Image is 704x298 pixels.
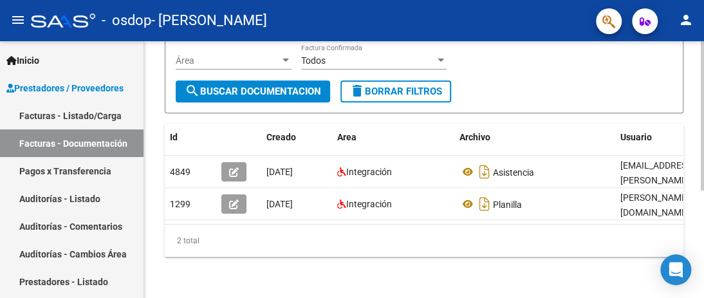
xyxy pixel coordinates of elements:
[185,83,200,98] mat-icon: search
[266,167,293,177] span: [DATE]
[170,199,190,209] span: 1299
[6,53,39,68] span: Inicio
[476,162,493,182] i: Descargar documento
[332,124,454,151] datatable-header-cell: Area
[185,86,321,97] span: Buscar Documentacion
[165,124,216,151] datatable-header-cell: Id
[10,12,26,28] mat-icon: menu
[261,124,332,151] datatable-header-cell: Creado
[337,132,357,142] span: Area
[459,132,490,142] span: Archivo
[266,132,296,142] span: Creado
[102,6,151,35] span: - osdop
[170,132,178,142] span: Id
[176,55,280,66] span: Área
[346,199,392,209] span: Integración
[493,167,534,177] span: Asistencia
[170,167,190,177] span: 4849
[346,167,392,177] span: Integración
[678,12,694,28] mat-icon: person
[151,6,267,35] span: - [PERSON_NAME]
[6,81,124,95] span: Prestadores / Proveedores
[301,55,326,66] span: Todos
[165,225,683,257] div: 2 total
[620,132,652,142] span: Usuario
[476,194,493,214] i: Descargar documento
[454,124,615,151] datatable-header-cell: Archivo
[493,199,522,209] span: Planilla
[266,199,293,209] span: [DATE]
[660,254,691,285] div: Open Intercom Messenger
[176,80,330,102] button: Buscar Documentacion
[349,83,365,98] mat-icon: delete
[349,86,442,97] span: Borrar Filtros
[340,80,451,102] button: Borrar Filtros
